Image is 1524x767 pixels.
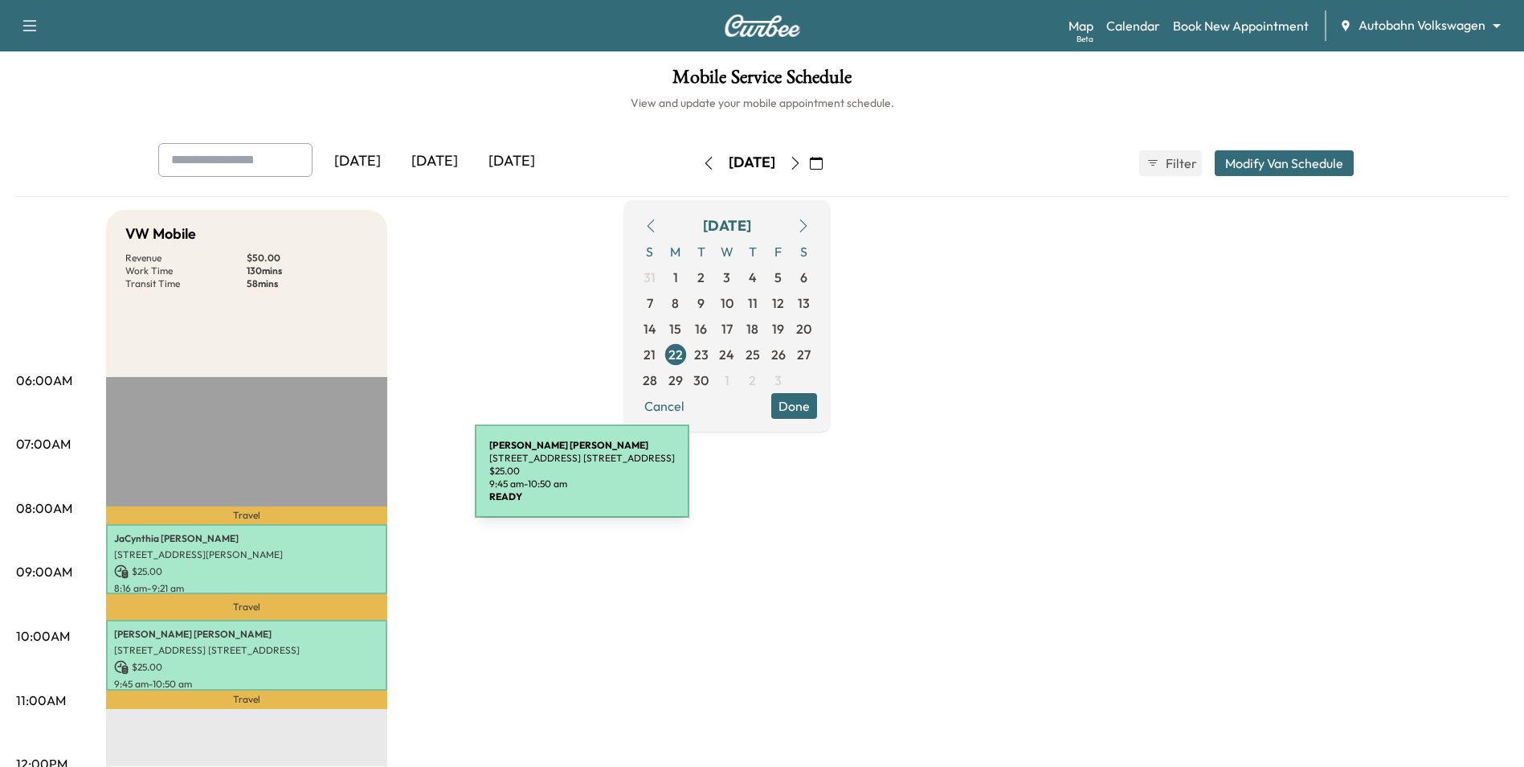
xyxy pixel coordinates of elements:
p: 9:45 am - 10:50 am [114,678,379,691]
p: [STREET_ADDRESS] [STREET_ADDRESS] [114,644,379,657]
p: 09:00AM [16,562,72,581]
button: Filter [1139,150,1202,176]
span: 3 [723,268,730,287]
p: 58 mins [247,277,368,290]
span: 8 [672,293,679,313]
h5: VW Mobile [125,223,196,245]
p: $ 50.00 [247,252,368,265]
span: Filter [1166,154,1195,173]
span: T [740,239,766,265]
span: 2 [749,371,756,390]
span: 30 [693,371,709,390]
span: 17 [721,319,733,338]
span: Autobahn Volkswagen [1359,16,1485,35]
span: 7 [647,293,653,313]
span: 3 [774,371,782,390]
p: Transit Time [125,277,247,290]
span: 16 [695,319,707,338]
span: T [688,239,714,265]
button: Done [771,393,817,419]
p: Revenue [125,252,247,265]
span: 18 [746,319,758,338]
p: Work Time [125,265,247,277]
span: 12 [772,293,784,313]
span: 4 [749,268,757,287]
span: 2 [697,268,705,287]
p: 07:00AM [16,434,71,453]
span: 9 [697,293,705,313]
span: 24 [719,345,734,364]
div: [DATE] [729,153,775,173]
div: Beta [1077,33,1093,45]
p: 10:00AM [16,626,70,646]
span: 6 [800,268,807,287]
span: 25 [746,345,760,364]
span: 10 [721,293,733,313]
p: Travel [106,691,387,709]
a: MapBeta [1068,16,1093,35]
p: $ 25.00 [114,564,379,579]
img: Curbee Logo [724,14,801,37]
span: M [663,239,688,265]
span: 15 [669,319,681,338]
span: 11 [748,293,758,313]
span: 13 [798,293,810,313]
span: 14 [644,319,656,338]
span: 28 [643,371,657,390]
h1: Mobile Service Schedule [16,68,1508,95]
button: Cancel [637,393,692,419]
button: Modify Van Schedule [1215,150,1354,176]
span: 31 [644,268,656,287]
p: JaCynthia [PERSON_NAME] [114,532,379,545]
div: [DATE] [473,143,550,180]
p: $ 25.00 [114,660,379,675]
span: 5 [774,268,782,287]
span: 29 [668,371,683,390]
span: 21 [644,345,656,364]
div: [DATE] [703,215,751,237]
span: S [637,239,663,265]
span: 26 [771,345,786,364]
span: 1 [725,371,729,390]
p: [STREET_ADDRESS][PERSON_NAME] [114,548,379,561]
span: W [714,239,740,265]
h6: View and update your mobile appointment schedule. [16,95,1508,111]
p: 08:00AM [16,498,72,518]
a: Book New Appointment [1173,16,1309,35]
div: [DATE] [396,143,473,180]
span: 23 [694,345,709,364]
span: F [766,239,791,265]
p: 11:00AM [16,691,66,710]
div: [DATE] [319,143,396,180]
span: 22 [668,345,683,364]
span: 1 [673,268,678,287]
p: 130 mins [247,265,368,277]
span: 19 [772,319,784,338]
p: 06:00AM [16,371,72,390]
p: Travel [106,594,387,620]
p: [PERSON_NAME] [PERSON_NAME] [114,628,379,641]
span: 27 [797,345,811,364]
p: 8:16 am - 9:21 am [114,582,379,595]
p: Travel [106,507,387,524]
a: Calendar [1106,16,1160,35]
span: 20 [796,319,811,338]
span: S [791,239,817,265]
